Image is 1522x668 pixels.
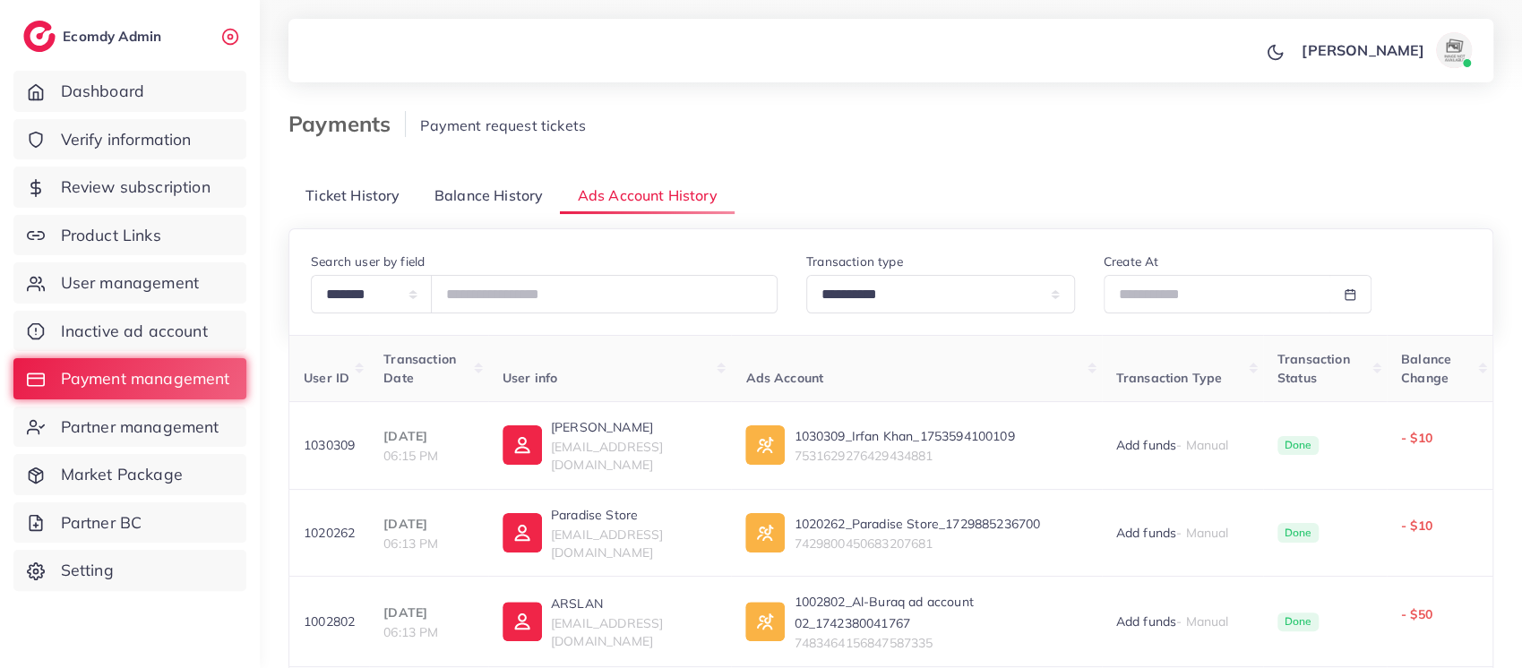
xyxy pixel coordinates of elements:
[13,358,246,399] a: Payment management
[806,253,903,270] label: Transaction type
[383,535,438,552] span: 06:13 PM
[794,513,1040,535] p: 1020262_Paradise Store_1729885236700
[13,550,246,591] a: Setting
[23,21,166,52] a: logoEcomdy Admin
[551,439,663,473] span: [EMAIL_ADDRESS][DOMAIN_NAME]
[503,513,542,552] img: ic-user-info.36bf1079.svg
[383,448,438,464] span: 06:15 PM
[551,615,663,649] span: [EMAIL_ADDRESS][DOMAIN_NAME]
[13,454,246,495] a: Market Package
[503,425,542,465] img: ic-user-info.36bf1079.svg
[503,602,542,641] img: ic-user-info.36bf1079.svg
[61,559,114,582] span: Setting
[1277,351,1350,385] span: Transaction Status
[745,370,823,386] span: Ads Account
[13,311,246,352] a: Inactive ad account
[311,253,425,270] label: Search user by field
[63,28,166,45] h2: Ecomdy Admin
[61,128,192,151] span: Verify information
[1176,437,1228,453] span: - Manual
[551,416,718,438] p: [PERSON_NAME]
[794,535,933,552] span: 7429800450683207681
[383,624,438,640] span: 06:13 PM
[551,504,718,526] p: Paradise Store
[551,593,718,614] p: ARSLAN
[304,437,355,453] span: 1030309
[1401,351,1451,385] span: Balance Change
[61,415,219,439] span: Partner management
[794,635,933,651] span: 7483464156847587335
[383,513,474,535] p: [DATE]
[304,525,355,541] span: 1020262
[1104,253,1158,270] label: Create At
[503,370,557,386] span: User info
[304,370,349,386] span: User ID
[383,602,474,623] p: [DATE]
[13,71,246,112] a: Dashboard
[13,119,246,160] a: Verify information
[1436,32,1472,68] img: avatar
[304,613,355,629] span: 1002802
[61,320,208,343] span: Inactive ad account
[13,407,246,448] a: Partner management
[13,215,246,256] a: Product Links
[1292,32,1479,68] a: [PERSON_NAME]avatar
[23,21,56,52] img: logo
[1116,437,1229,453] span: Add funds
[1116,370,1223,386] span: Transaction Type
[745,513,785,552] img: ic-ad-info.7fc67b75.svg
[794,425,1014,447] p: 1030309_Irfan Khan_1753594100109
[745,425,785,465] img: ic-ad-info.7fc67b75.svg
[1401,604,1478,625] p: - $50
[13,262,246,304] a: User management
[1176,525,1228,541] span: - Manual
[1277,436,1320,456] span: Done
[305,185,400,206] span: Ticket History
[745,602,785,641] img: ic-ad-info.7fc67b75.svg
[61,511,142,535] span: Partner BC
[1277,523,1320,543] span: Done
[61,367,230,390] span: Payment management
[794,448,933,464] span: 7531629276429434881
[578,185,718,206] span: Ads Account History
[13,502,246,544] a: Partner BC
[61,176,211,199] span: Review subscription
[1401,515,1478,536] p: - $10
[1277,612,1320,632] span: Done
[383,351,456,385] span: Transaction Date
[551,527,663,561] span: [EMAIL_ADDRESS][DOMAIN_NAME]
[61,224,161,247] span: Product Links
[1176,613,1228,629] span: - Manual
[288,111,406,137] h3: Payments
[1401,427,1478,449] p: - $10
[794,591,1087,634] p: 1002802_Al-Buraq ad account 02_1742380041767
[434,185,543,206] span: Balance History
[61,271,199,295] span: User management
[61,463,183,486] span: Market Package
[1116,613,1229,629] span: Add funds
[1302,39,1424,61] p: [PERSON_NAME]
[420,116,586,134] span: Payment request tickets
[383,425,474,447] p: [DATE]
[1116,525,1229,541] span: Add funds
[13,167,246,208] a: Review subscription
[61,80,144,103] span: Dashboard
